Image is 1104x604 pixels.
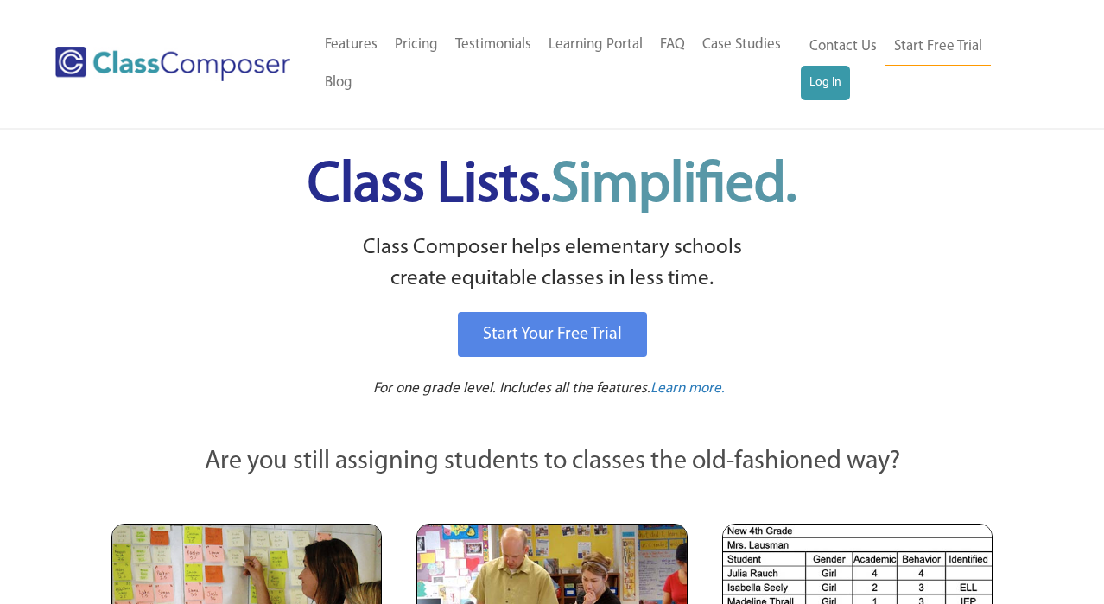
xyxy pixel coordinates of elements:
a: Learning Portal [540,26,651,64]
p: Class Composer helps elementary schools create equitable classes in less time. [109,232,995,296]
a: Features [316,26,386,64]
nav: Header Menu [316,26,800,102]
a: Testimonials [447,26,540,64]
a: Contact Us [801,28,885,66]
span: For one grade level. Includes all the features. [373,381,650,396]
a: Learn more. [650,378,725,400]
a: Blog [316,64,361,102]
a: Pricing [386,26,447,64]
img: Class Composer [55,47,291,81]
a: Log In [801,66,850,100]
nav: Header Menu [801,28,1037,100]
a: Start Your Free Trial [458,312,647,357]
span: Start Your Free Trial [483,326,622,343]
span: Learn more. [650,381,725,396]
p: Are you still assigning students to classes the old-fashioned way? [111,443,993,481]
a: Case Studies [694,26,790,64]
a: Start Free Trial [885,28,991,67]
a: FAQ [651,26,694,64]
span: Class Lists. [308,158,796,214]
span: Simplified. [551,158,796,214]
